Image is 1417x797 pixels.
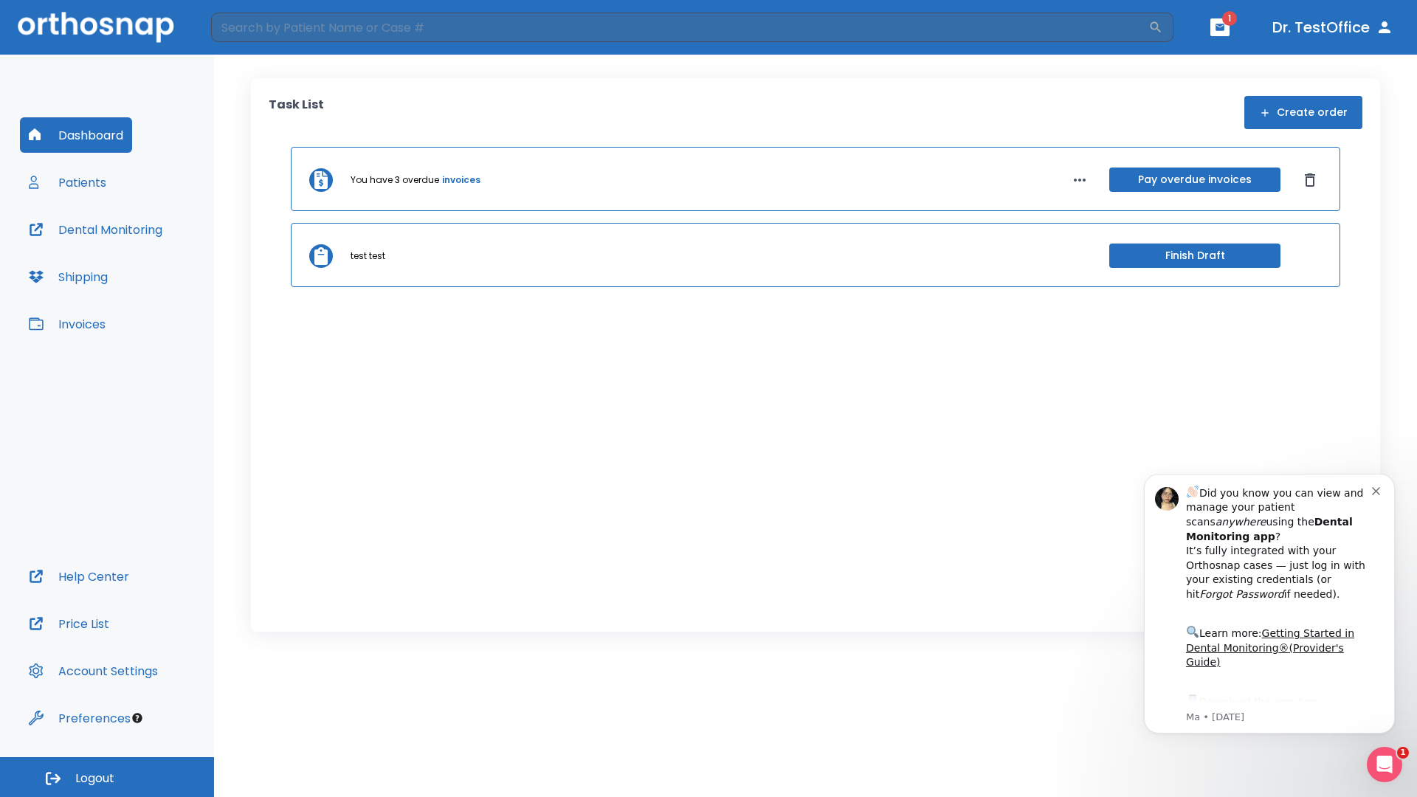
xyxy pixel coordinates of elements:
[20,700,139,736] button: Preferences
[351,173,439,187] p: You have 3 overdue
[1367,747,1402,782] iframe: Intercom live chat
[351,249,385,263] p: test test
[1222,11,1237,26] span: 1
[20,165,115,200] button: Patients
[1109,168,1280,192] button: Pay overdue invoices
[18,12,174,42] img: Orthosnap
[20,653,167,689] button: Account Settings
[131,711,144,725] div: Tooltip anchor
[20,117,132,153] button: Dashboard
[1122,452,1417,757] iframe: Intercom notifications message
[20,306,114,342] button: Invoices
[269,96,324,129] p: Task List
[20,212,171,247] button: Dental Monitoring
[211,13,1148,42] input: Search by Patient Name or Case #
[64,244,196,271] a: App Store
[20,559,138,594] button: Help Center
[1266,14,1399,41] button: Dr. TestOffice
[1109,244,1280,268] button: Finish Draft
[250,32,262,44] button: Dismiss notification
[64,241,250,316] div: Download the app: | ​ Let us know if you need help getting started!
[64,259,250,272] p: Message from Ma, sent 1w ago
[20,259,117,294] button: Shipping
[442,173,480,187] a: invoices
[75,770,114,787] span: Logout
[1244,96,1362,129] button: Create order
[20,606,118,641] button: Price List
[1397,747,1409,759] span: 1
[1298,168,1322,192] button: Dismiss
